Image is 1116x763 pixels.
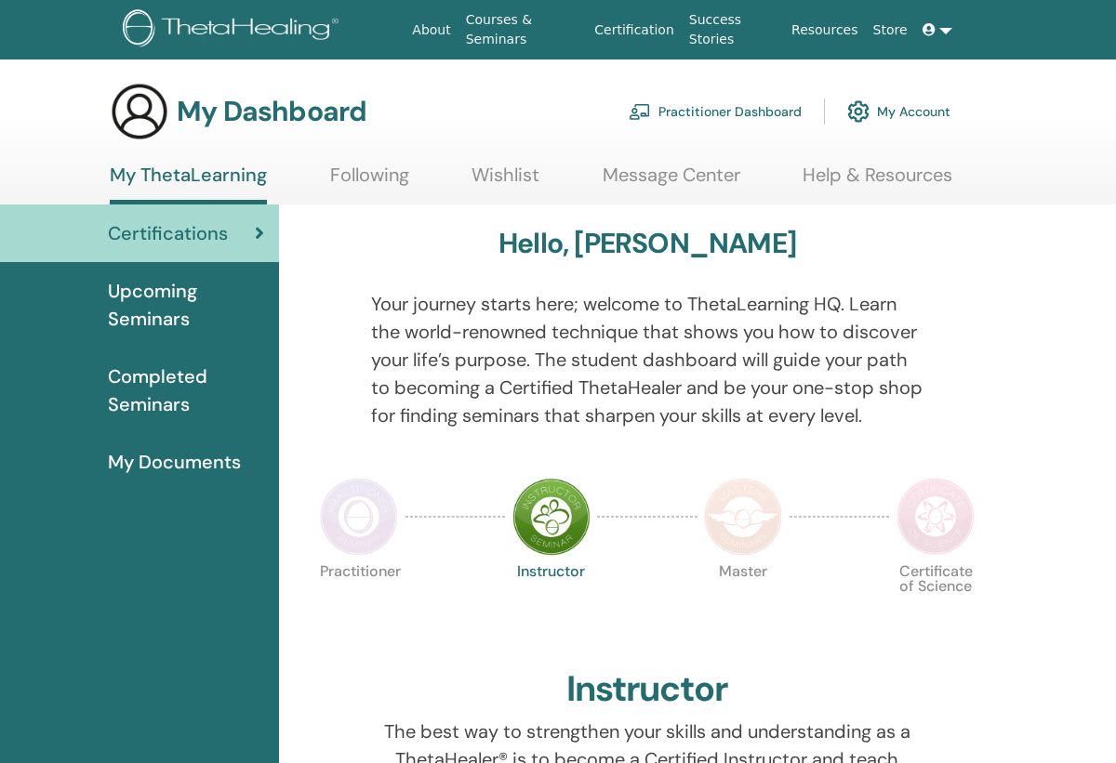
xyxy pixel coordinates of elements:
p: Instructor [512,564,591,642]
a: Message Center [603,164,740,200]
span: Certifications [108,219,228,247]
a: Courses & Seminars [458,3,588,57]
a: Wishlist [472,164,539,200]
p: Your journey starts here; welcome to ThetaLearning HQ. Learn the world-renowned technique that sh... [371,290,924,429]
a: About [405,13,458,47]
img: logo.png [123,9,345,51]
a: My Account [847,91,950,132]
p: Practitioner [320,564,398,642]
a: My ThetaLearning [110,164,267,204]
p: Master [704,564,782,642]
span: Completed Seminars [108,362,264,418]
img: Practitioner [320,478,398,556]
a: Help & Resources [803,164,952,200]
h3: Hello, [PERSON_NAME] [498,227,796,260]
a: Success Stories [682,3,784,57]
a: Certification [587,13,681,47]
h2: Instructor [566,668,729,711]
img: Instructor [512,478,591,556]
img: cog.svg [847,96,870,127]
a: Following [330,164,409,200]
img: generic-user-icon.jpg [110,82,169,141]
span: Upcoming Seminars [108,277,264,333]
img: Certificate of Science [897,478,975,556]
span: My Documents [108,448,241,476]
img: chalkboard-teacher.svg [629,103,651,120]
a: Practitioner Dashboard [629,91,802,132]
h3: My Dashboard [177,95,366,128]
a: Resources [784,13,866,47]
img: Master [704,478,782,556]
p: Certificate of Science [897,564,975,642]
a: Store [866,13,915,47]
